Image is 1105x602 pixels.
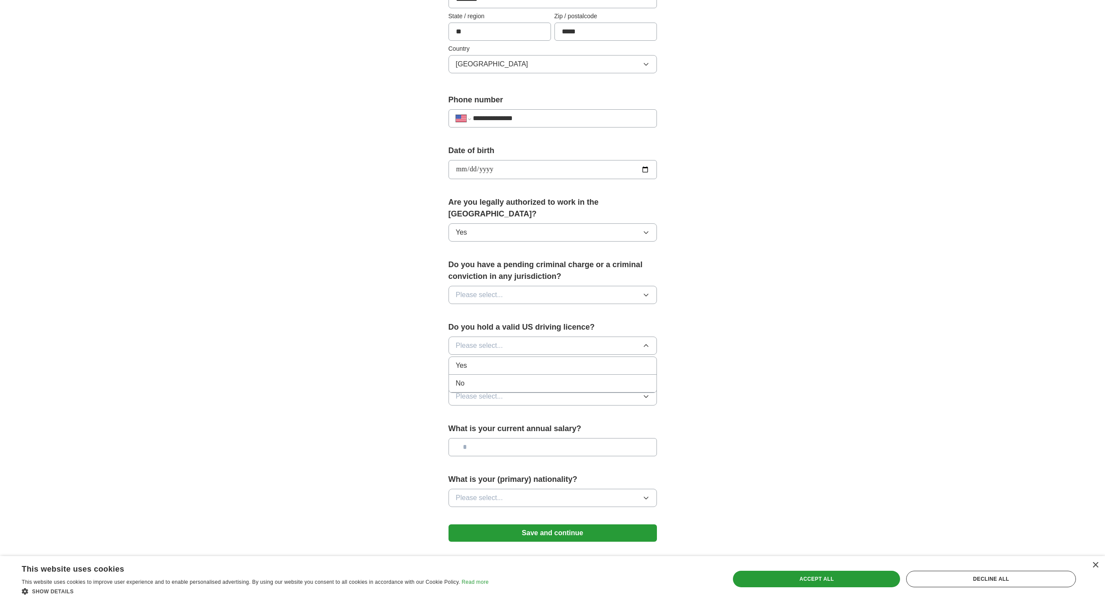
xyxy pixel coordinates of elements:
label: Country [449,44,657,53]
button: Yes [449,223,657,242]
span: Show details [32,589,74,595]
label: Date of birth [449,145,657,157]
label: What is your current annual salary? [449,423,657,435]
div: This website uses cookies [22,561,467,574]
div: Show details [22,587,488,595]
span: Yes [456,227,467,238]
button: Please select... [449,337,657,355]
label: Do you have a pending criminal charge or a criminal conviction in any jurisdiction? [449,259,657,282]
div: Close [1092,562,1098,569]
span: Please select... [456,340,503,351]
span: Please select... [456,391,503,402]
div: Accept all [733,571,900,587]
span: Please select... [456,493,503,503]
span: [GEOGRAPHIC_DATA] [456,59,528,69]
label: Zip / postalcode [554,12,657,21]
button: Please select... [449,387,657,406]
button: [GEOGRAPHIC_DATA] [449,55,657,73]
label: Do you hold a valid US driving licence? [449,321,657,333]
label: What is your (primary) nationality? [449,474,657,485]
button: Please select... [449,286,657,304]
label: Phone number [449,94,657,106]
button: Save and continue [449,524,657,542]
label: Are you legally authorized to work in the [GEOGRAPHIC_DATA]? [449,196,657,220]
div: Decline all [906,571,1076,587]
span: No [456,378,465,389]
a: Read more, opens a new window [462,579,488,585]
button: Please select... [449,489,657,507]
span: Please select... [456,290,503,300]
span: This website uses cookies to improve user experience and to enable personalised advertising. By u... [22,579,460,585]
label: State / region [449,12,551,21]
span: Yes [456,360,467,371]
